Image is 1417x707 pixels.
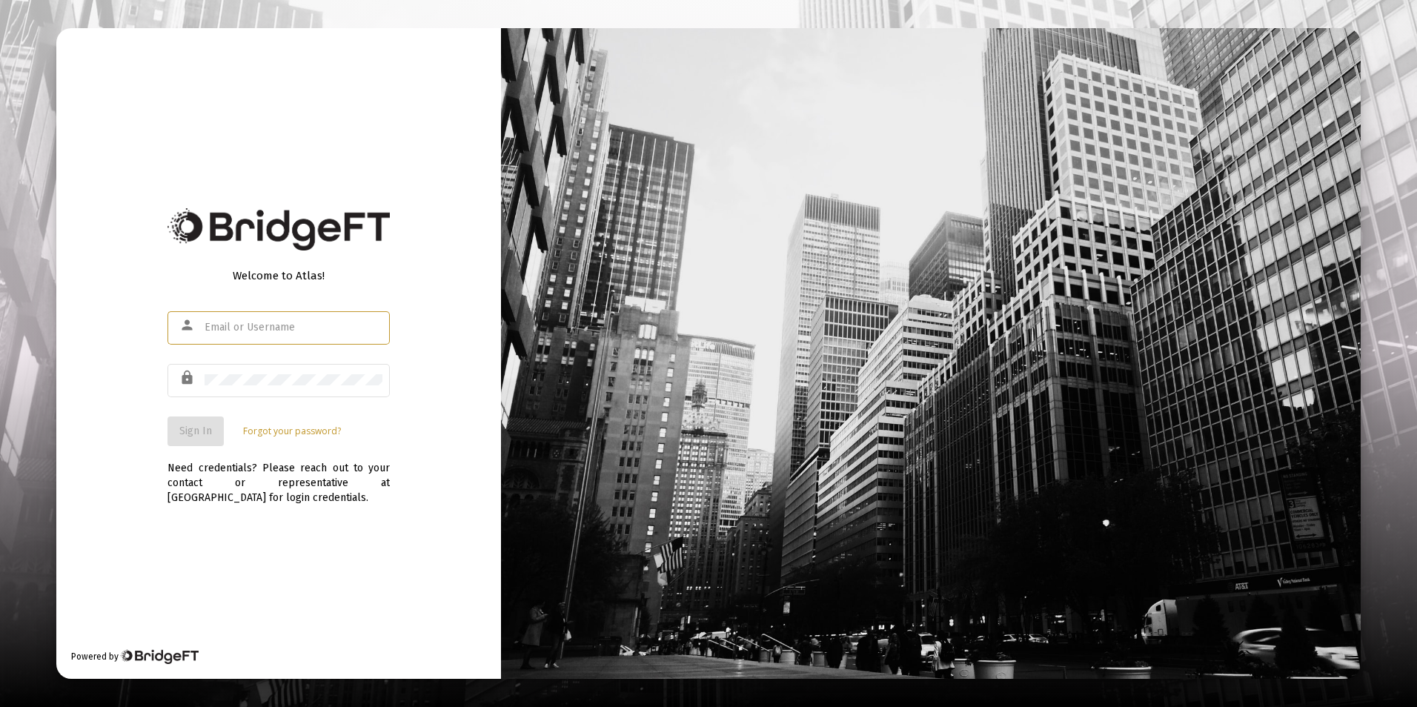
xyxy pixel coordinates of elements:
[179,425,212,437] span: Sign In
[71,649,198,664] div: Powered by
[120,649,198,664] img: Bridge Financial Technology Logo
[167,416,224,446] button: Sign In
[205,322,382,333] input: Email or Username
[167,208,390,250] img: Bridge Financial Technology Logo
[243,424,341,439] a: Forgot your password?
[179,316,197,334] mat-icon: person
[167,446,390,505] div: Need credentials? Please reach out to your contact or representative at [GEOGRAPHIC_DATA] for log...
[179,369,197,387] mat-icon: lock
[167,268,390,283] div: Welcome to Atlas!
